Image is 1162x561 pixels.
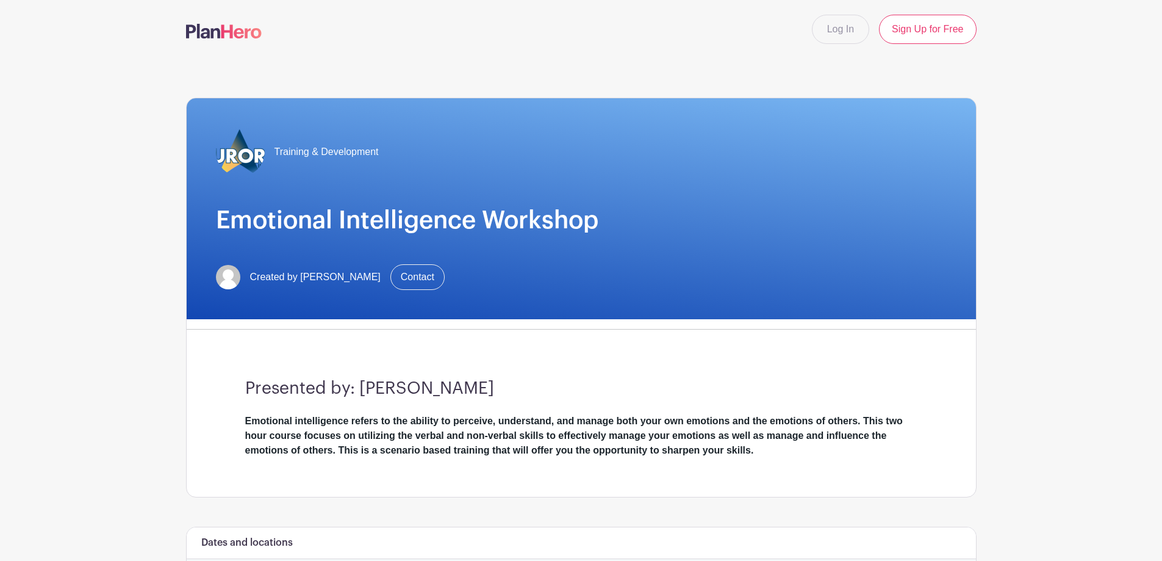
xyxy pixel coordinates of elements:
[812,15,869,44] a: Log In
[879,15,976,44] a: Sign Up for Free
[216,128,265,176] img: 2023_COA_Horiz_Logo_PMS_BlueStroke%204.png
[245,416,903,455] strong: Emotional intelligence refers to the ability to perceive, understand, and manage both your own em...
[250,270,381,284] span: Created by [PERSON_NAME]
[216,206,947,235] h1: Emotional Intelligence Workshop
[274,145,379,159] span: Training & Development
[245,378,917,399] h3: Presented by: [PERSON_NAME]
[216,265,240,289] img: default-ce2991bfa6775e67f084385cd625a349d9dcbb7a52a09fb2fda1e96e2d18dcdb.png
[201,537,293,549] h6: Dates and locations
[390,264,445,290] a: Contact
[186,24,262,38] img: logo-507f7623f17ff9eddc593b1ce0a138ce2505c220e1c5a4e2b4648c50719b7d32.svg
